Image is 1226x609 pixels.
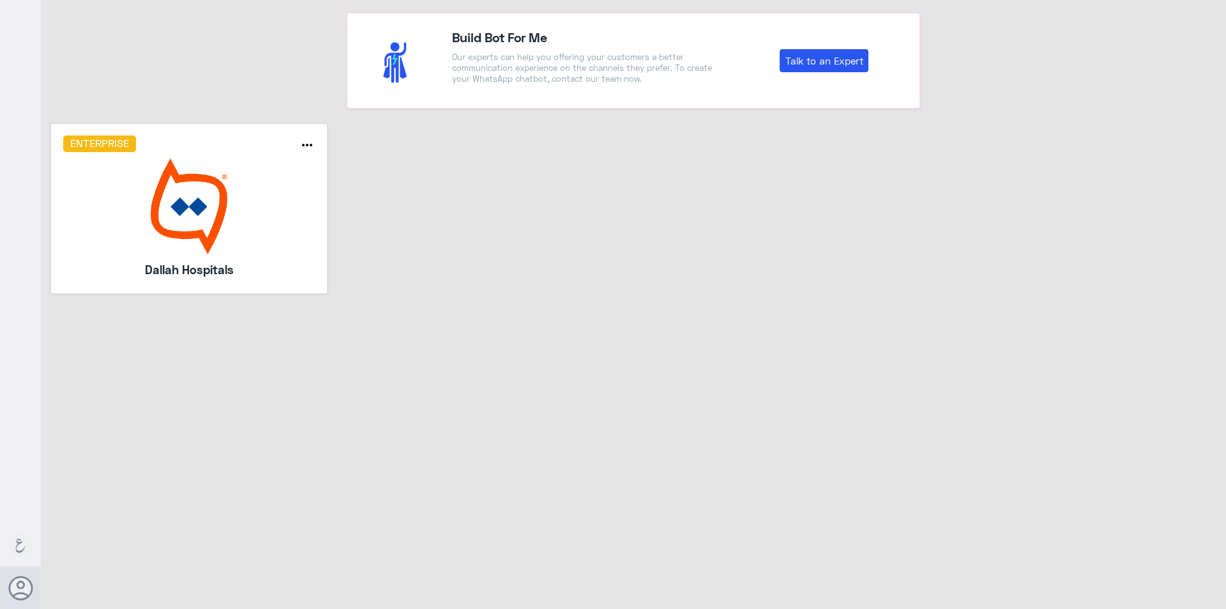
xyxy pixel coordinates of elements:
[780,49,868,72] a: Talk to an Expert
[299,137,315,153] i: more_horiz
[299,137,315,156] button: more_horiz
[63,135,137,152] h6: Enterprise
[63,158,315,254] img: bot image
[452,52,719,84] p: Our experts can help you offering your customers a better communication experience on the channel...
[452,27,719,47] h4: Build Bot For Me
[8,576,33,600] button: Avatar
[97,261,281,279] h5: Dallah Hospitals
